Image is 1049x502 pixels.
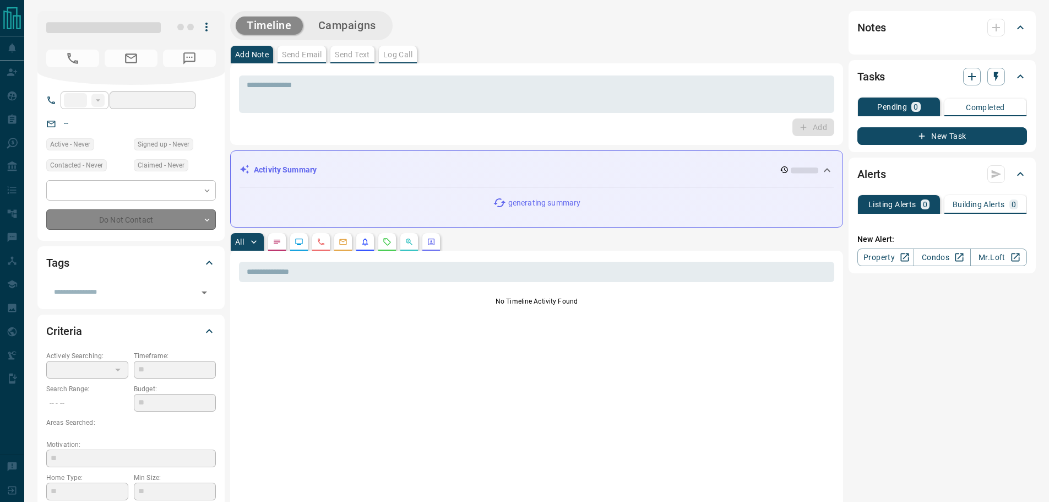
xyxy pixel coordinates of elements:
h2: Alerts [857,165,886,183]
h2: Criteria [46,322,82,340]
a: -- [64,119,68,128]
p: All [235,238,244,246]
p: New Alert: [857,234,1027,245]
svg: Listing Alerts [361,237,369,246]
p: -- - -- [46,394,128,412]
p: Completed [966,104,1005,111]
div: Do Not Contact [46,209,216,230]
p: Add Note [235,51,269,58]
div: Activity Summary [240,160,834,180]
svg: Emails [339,237,347,246]
span: No Number [163,50,216,67]
p: 0 [923,201,927,208]
svg: Opportunities [405,237,414,246]
button: Timeline [236,17,303,35]
p: Activity Summary [254,164,317,176]
p: 0 [1012,201,1016,208]
h2: Tasks [857,68,885,85]
svg: Agent Actions [427,237,436,246]
svg: Requests [383,237,392,246]
p: Motivation: [46,440,216,450]
span: Claimed - Never [138,160,184,171]
p: Building Alerts [953,201,1005,208]
svg: Notes [273,237,281,246]
div: Tasks [857,63,1027,90]
svg: Calls [317,237,325,246]
div: Alerts [857,161,1027,187]
button: Campaigns [307,17,387,35]
div: Tags [46,250,216,276]
p: Home Type: [46,473,128,483]
span: No Email [105,50,157,67]
svg: Lead Browsing Activity [295,237,303,246]
p: Search Range: [46,384,128,394]
p: Budget: [134,384,216,394]
span: Active - Never [50,139,90,150]
button: Open [197,285,212,300]
button: New Task [857,127,1027,145]
p: Timeframe: [134,351,216,361]
h2: Notes [857,19,886,36]
p: 0 [914,103,918,111]
a: Property [857,249,914,266]
a: Mr.Loft [970,249,1027,266]
p: No Timeline Activity Found [239,296,834,306]
p: Min Size: [134,473,216,483]
p: Pending [877,103,907,111]
span: Signed up - Never [138,139,189,150]
span: No Number [46,50,99,67]
div: Notes [857,14,1027,41]
p: Actively Searching: [46,351,128,361]
div: Criteria [46,318,216,344]
p: generating summary [508,197,580,209]
a: Condos [914,249,970,266]
h2: Tags [46,254,69,272]
p: Listing Alerts [868,201,916,208]
span: Contacted - Never [50,160,103,171]
p: Areas Searched: [46,418,216,428]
